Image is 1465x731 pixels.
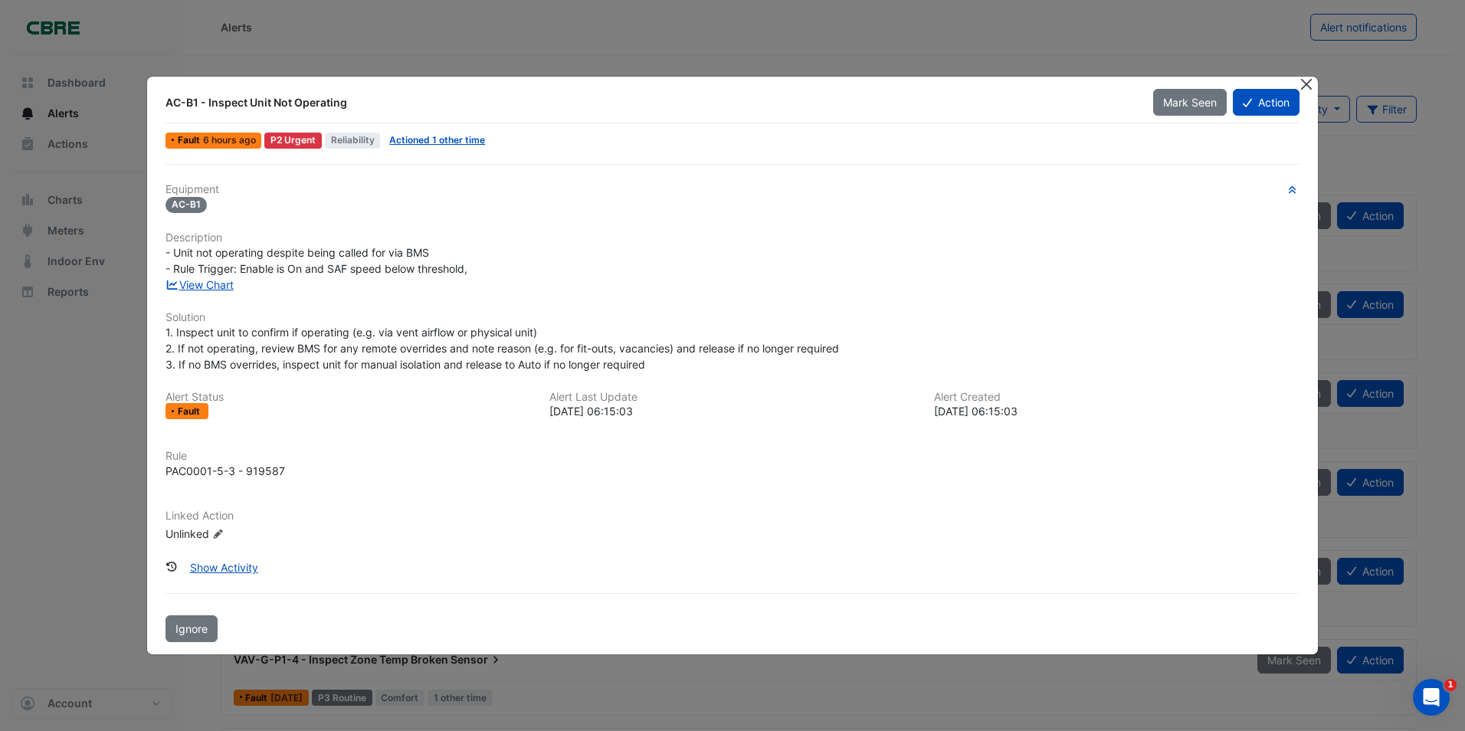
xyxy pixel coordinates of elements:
span: Mark Seen [1163,96,1217,109]
div: P2 Urgent [264,133,322,149]
h6: Alert Created [934,391,1299,404]
button: Action [1233,89,1299,116]
fa-icon: Edit Linked Action [212,529,224,540]
h6: Description [166,231,1299,244]
div: Unlinked [166,526,349,542]
span: - Unit not operating despite being called for via BMS - Rule Trigger: Enable is On and SAF speed ... [166,246,467,275]
a: Actioned 1 other time [389,134,485,146]
div: AC-B1 - Inspect Unit Not Operating [166,95,1134,110]
div: PAC0001-5-3 - 919587 [166,463,285,479]
span: Reliability [325,133,381,149]
iframe: Intercom live chat [1413,679,1450,716]
div: [DATE] 06:15:03 [934,403,1299,419]
a: View Chart [166,278,234,291]
h6: Alert Status [166,391,531,404]
h6: Equipment [166,183,1299,196]
button: Close [1299,77,1315,93]
button: Mark Seen [1153,89,1227,116]
span: Ignore [175,622,208,635]
button: Show Activity [180,554,268,581]
h6: Solution [166,311,1299,324]
span: Tue 23-Sep-2025 06:15 AWST [203,134,256,146]
h6: Alert Last Update [549,391,915,404]
button: Ignore [166,615,218,642]
span: Fault [178,136,203,145]
span: AC-B1 [166,197,207,213]
span: 1. Inspect unit to confirm if operating (e.g. via vent airflow or physical unit) 2. If not operat... [166,326,839,371]
h6: Linked Action [166,510,1299,523]
span: Fault [178,407,203,416]
h6: Rule [166,450,1299,463]
div: [DATE] 06:15:03 [549,403,915,419]
span: 1 [1444,679,1457,691]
